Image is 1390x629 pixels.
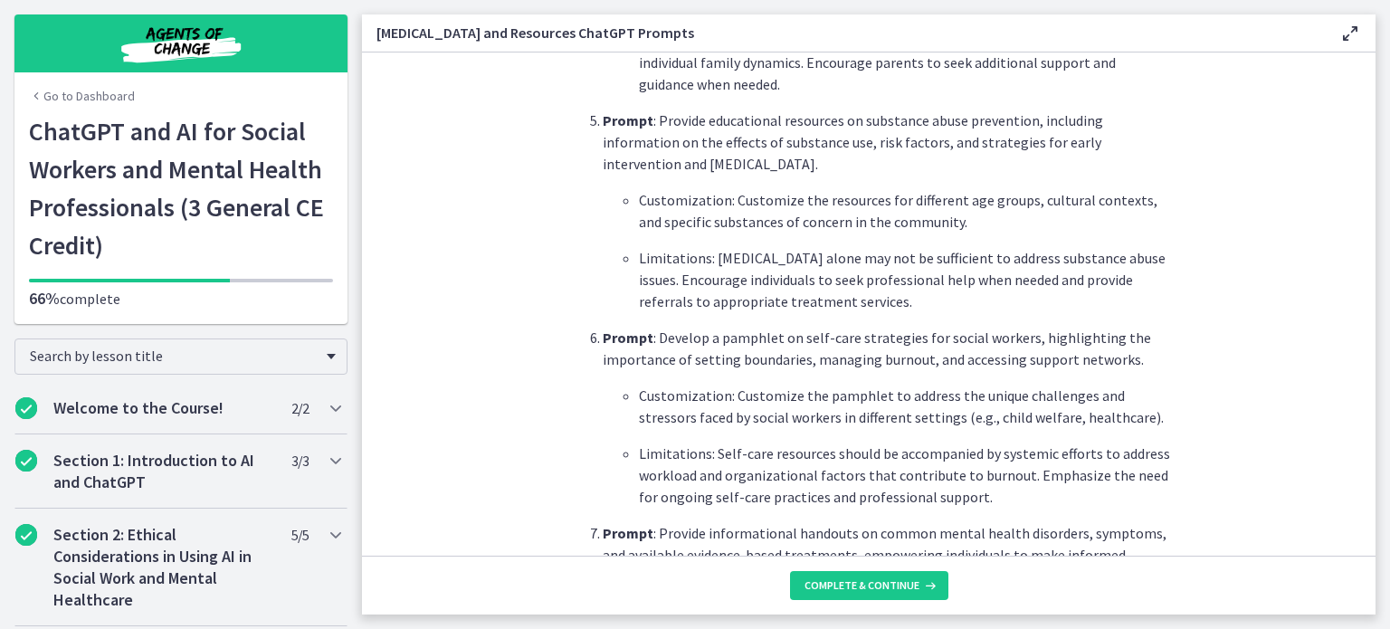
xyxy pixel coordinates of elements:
p: Customization: Customize the pamphlet to address the unique challenges and stressors faced by soc... [639,385,1171,428]
span: Search by lesson title [30,347,318,365]
span: 66% [29,288,60,309]
span: 2 / 2 [291,397,309,419]
h1: ChatGPT and AI for Social Workers and Mental Health Professionals (3 General CE Credit) [29,112,333,264]
i: Completed [15,450,37,472]
span: 5 / 5 [291,524,309,546]
i: Completed [15,524,37,546]
p: Customization: Customize the resources for different age groups, cultural contexts, and specific ... [639,189,1171,233]
p: complete [29,288,333,310]
p: Limitations: Self-care resources should be accompanied by systemic efforts to address workload an... [639,443,1171,508]
h2: Welcome to the Course! [53,397,274,419]
img: Agents of Change [72,22,290,65]
button: Complete & continue [790,571,948,600]
div: Search by lesson title [14,338,347,375]
span: Complete & continue [804,578,919,593]
strong: Prompt [603,524,653,542]
h3: [MEDICAL_DATA] and Resources ChatGPT Prompts [376,22,1310,43]
p: : Provide informational handouts on common mental health disorders, symptoms, and available evide... [603,522,1171,587]
a: Go to Dashboard [29,87,135,105]
p: Limitations: Recognize that parenting approaches may vary across cultures and individual family d... [639,30,1171,95]
p: : Provide educational resources on substance abuse prevention, including information on the effec... [603,110,1171,175]
p: : Develop a pamphlet on self-care strategies for social workers, highlighting the importance of s... [603,327,1171,370]
strong: Prompt [603,329,653,347]
p: Limitations: [MEDICAL_DATA] alone may not be sufficient to address substance abuse issues. Encour... [639,247,1171,312]
span: 3 / 3 [291,450,309,472]
h2: Section 2: Ethical Considerations in Using AI in Social Work and Mental Healthcare [53,524,274,611]
strong: Prompt [603,111,653,129]
i: Completed [15,397,37,419]
h2: Section 1: Introduction to AI and ChatGPT [53,450,274,493]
